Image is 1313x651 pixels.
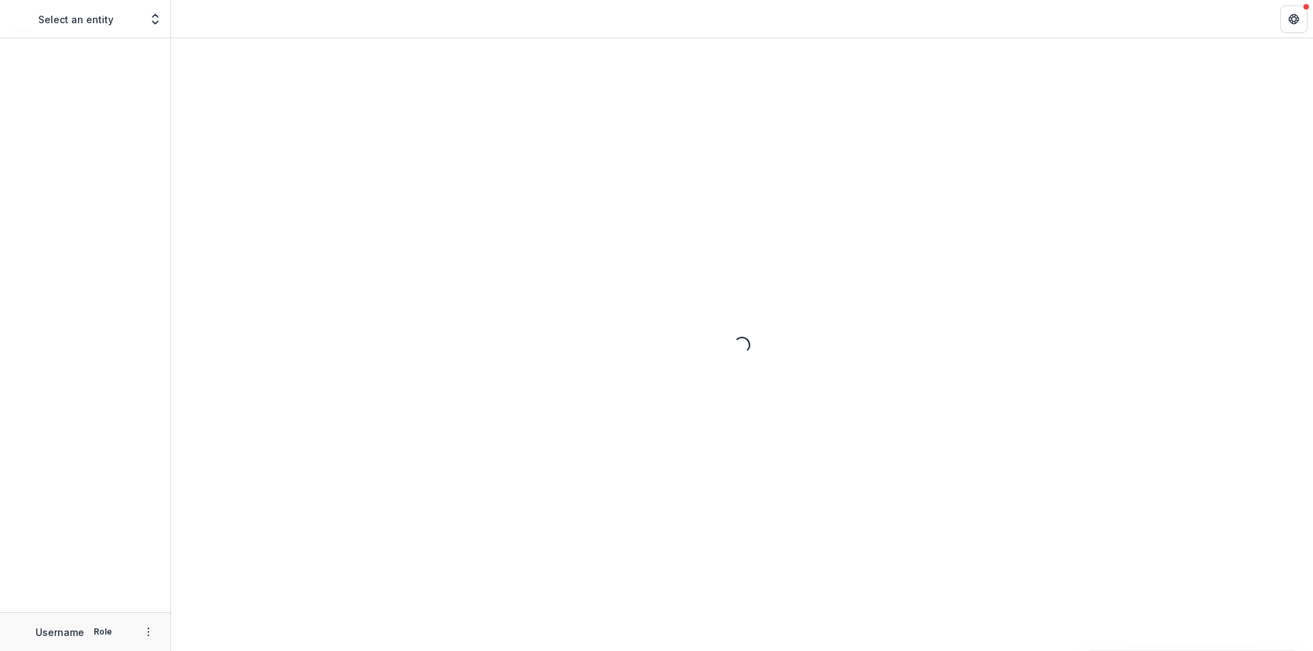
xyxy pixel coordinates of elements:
[1280,5,1308,33] button: Get Help
[38,12,114,27] p: Select an entity
[140,624,157,640] button: More
[146,5,165,33] button: Open entity switcher
[36,625,84,639] p: Username
[90,626,116,638] p: Role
